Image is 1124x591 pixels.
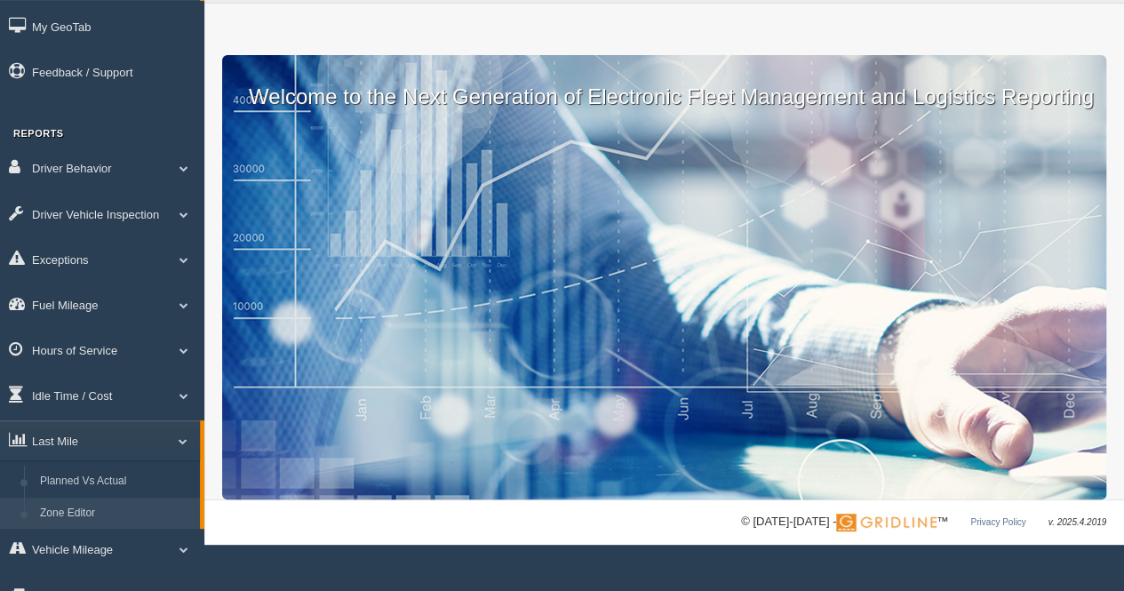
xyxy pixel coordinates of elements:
a: Planned Vs Actual [32,466,200,498]
img: Gridline [836,514,937,531]
p: Welcome to the Next Generation of Electronic Fleet Management and Logistics Reporting [222,55,1106,112]
a: Privacy Policy [970,517,1025,527]
div: © [DATE]-[DATE] - ™ [741,513,1106,531]
a: Zone Editor [32,498,200,530]
span: v. 2025.4.2019 [1048,517,1106,527]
